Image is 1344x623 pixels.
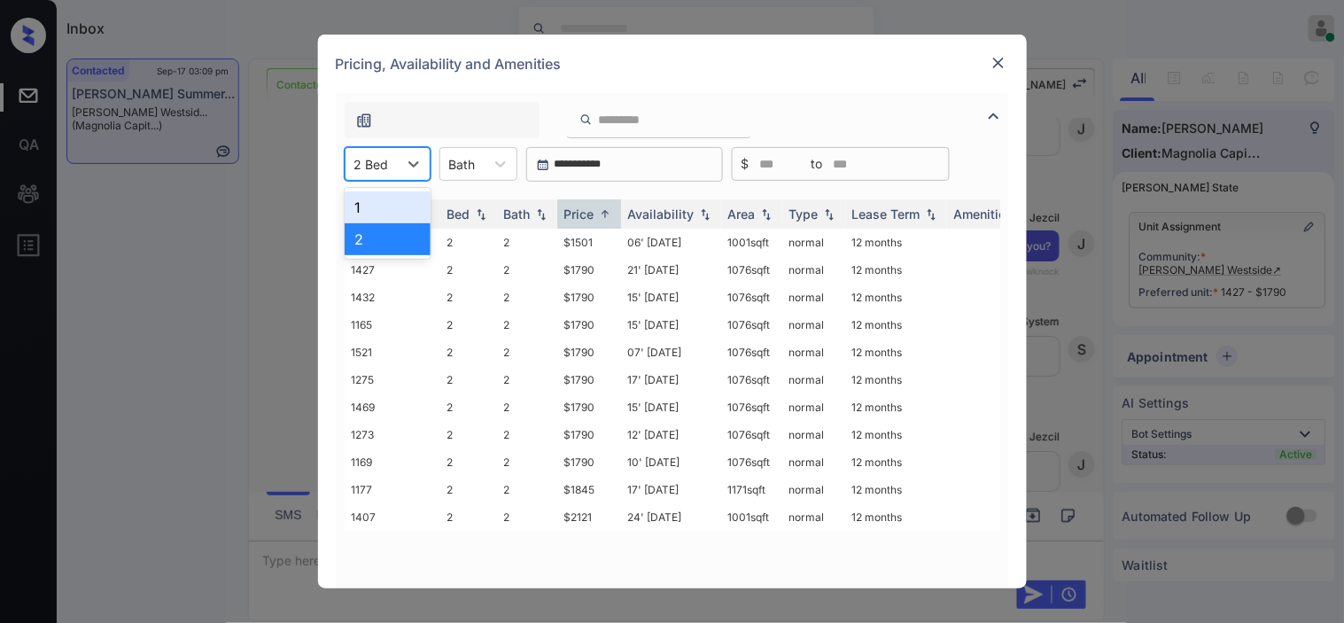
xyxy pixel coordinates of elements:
td: $1790 [557,311,621,339]
td: 2 [440,229,497,256]
td: 1076 sqft [721,448,782,476]
td: 12 months [845,256,947,284]
td: 2 [440,393,497,421]
td: 17' [DATE] [621,366,721,393]
td: normal [782,448,845,476]
td: 2 [497,393,557,421]
td: 1469 [345,393,440,421]
td: 1001 sqft [721,229,782,256]
span: $ [742,154,750,174]
td: normal [782,284,845,311]
td: 12 months [845,339,947,366]
td: $2121 [557,503,621,531]
img: icon-zuma [579,112,593,128]
td: $1845 [557,476,621,503]
td: 2 [497,311,557,339]
td: 12 months [845,448,947,476]
td: 12 months [845,311,947,339]
td: 2 [440,284,497,311]
td: 2 [497,366,557,393]
div: Area [728,206,756,222]
img: icon-zuma [355,112,373,129]
td: 12 months [845,393,947,421]
td: 1076 sqft [721,256,782,284]
td: 1521 [345,339,440,366]
td: 1076 sqft [721,339,782,366]
td: normal [782,503,845,531]
td: normal [782,421,845,448]
td: 1076 sqft [721,421,782,448]
td: 2 [497,503,557,531]
div: Bed [447,206,470,222]
td: 1076 sqft [721,366,782,393]
td: 1076 sqft [721,393,782,421]
div: Availability [628,206,695,222]
td: 2 [440,448,497,476]
td: 2 [497,256,557,284]
img: sorting [696,208,714,221]
td: normal [782,476,845,503]
img: sorting [532,208,550,221]
td: 24' [DATE] [621,503,721,531]
div: Amenities [954,206,1014,222]
td: $1790 [557,448,621,476]
td: $1790 [557,339,621,366]
img: icon-zuma [983,105,1005,127]
td: normal [782,311,845,339]
td: normal [782,229,845,256]
td: 2 [497,476,557,503]
td: 07' [DATE] [621,339,721,366]
td: 2 [497,339,557,366]
td: 12 months [845,366,947,393]
td: 12 months [845,229,947,256]
td: 2 [497,229,557,256]
td: 12 months [845,284,947,311]
td: 2 [497,421,557,448]
td: 2 [440,421,497,448]
td: 06' [DATE] [621,229,721,256]
td: normal [782,366,845,393]
td: 1076 sqft [721,311,782,339]
td: 1177 [345,476,440,503]
div: Price [564,206,594,222]
td: 2 [497,448,557,476]
td: $1790 [557,421,621,448]
div: 2 [345,223,431,255]
img: sorting [472,208,490,221]
td: 15' [DATE] [621,311,721,339]
td: 1275 [345,366,440,393]
td: 2 [440,476,497,503]
td: 12 months [845,421,947,448]
td: 2 [440,256,497,284]
img: sorting [596,207,614,221]
img: sorting [922,208,940,221]
div: Lease Term [852,206,921,222]
td: $1790 [557,284,621,311]
td: normal [782,256,845,284]
div: Bath [504,206,531,222]
td: 12' [DATE] [621,421,721,448]
div: 1 [345,191,431,223]
td: 1427 [345,256,440,284]
td: 21' [DATE] [621,256,721,284]
span: to [812,154,823,174]
td: 12 months [845,503,947,531]
td: 17' [DATE] [621,476,721,503]
td: 1076 sqft [721,284,782,311]
td: $1790 [557,393,621,421]
td: 1432 [345,284,440,311]
td: 2 [440,503,497,531]
td: 2 [497,284,557,311]
td: 2 [440,366,497,393]
img: sorting [820,208,838,221]
td: normal [782,393,845,421]
td: 1407 [345,503,440,531]
td: 1273 [345,421,440,448]
td: 1001 sqft [721,503,782,531]
td: 2 [440,339,497,366]
div: Type [789,206,819,222]
div: Pricing, Availability and Amenities [318,35,1027,93]
td: 1171 sqft [721,476,782,503]
img: close [990,54,1007,72]
td: 1169 [345,448,440,476]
